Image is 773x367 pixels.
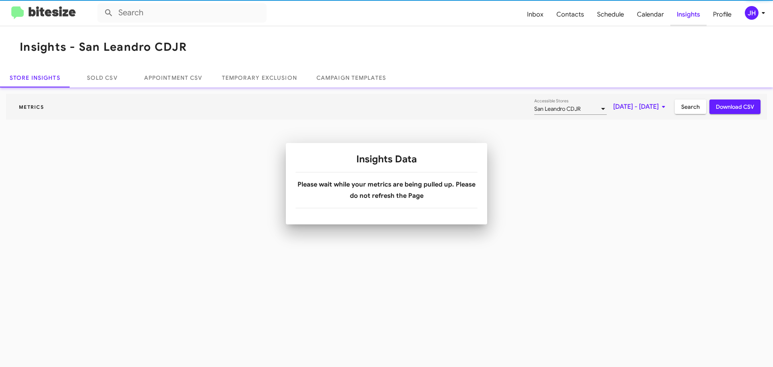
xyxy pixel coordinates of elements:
[716,100,754,114] span: Download CSV
[12,104,50,110] span: Metrics
[670,3,707,26] span: Insights
[298,180,475,200] b: Please wait while your metrics are being pulled up. Please do not refresh the Page
[550,3,591,26] span: Contacts
[630,3,670,26] span: Calendar
[134,68,212,87] a: Appointment CSV
[521,3,550,26] span: Inbox
[591,3,630,26] span: Schedule
[534,105,581,112] span: San Leandro CDJR
[613,100,668,114] span: [DATE] - [DATE]
[307,68,396,87] a: Campaign Templates
[20,41,187,54] h1: Insights - San Leandro CDJR
[97,3,267,23] input: Search
[745,6,759,20] div: JH
[707,3,738,26] span: Profile
[296,153,477,166] h1: Insights Data
[70,68,134,87] a: Sold CSV
[681,100,700,114] span: Search
[212,68,307,87] a: Temporary Exclusion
